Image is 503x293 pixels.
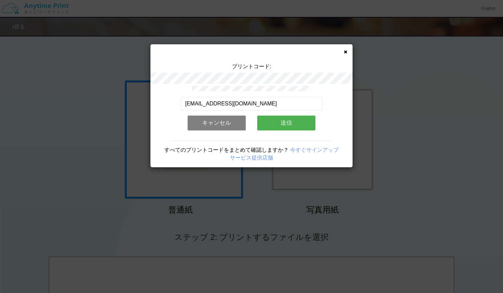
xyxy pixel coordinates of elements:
span: すべてのプリントコードをまとめて確認しますか？ [164,147,289,153]
button: キャンセル [188,116,246,130]
button: 送信 [257,116,315,130]
a: サービス提供店舗 [230,155,273,161]
span: プリントコード: [232,64,271,69]
a: 今すぐサインアップ [290,147,339,153]
input: メールアドレス [181,97,322,111]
